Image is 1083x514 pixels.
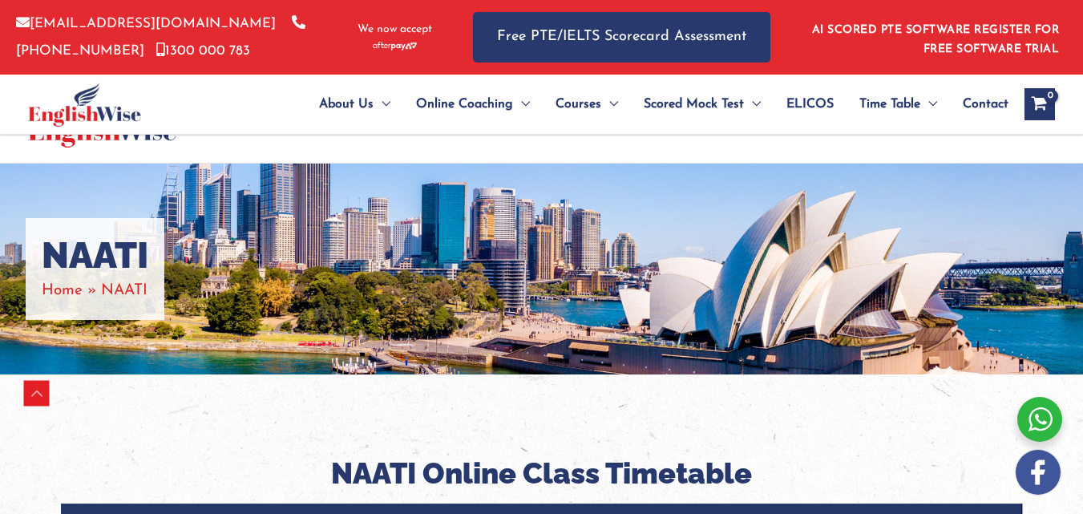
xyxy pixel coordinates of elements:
a: Free PTE/IELTS Scorecard Assessment [473,12,770,63]
a: Contact [950,76,1008,132]
h2: NAATI Online Class Timetable [61,455,1023,492]
a: AI SCORED PTE SOFTWARE REGISTER FOR FREE SOFTWARE TRIAL [812,24,1060,55]
span: We now accept [358,22,432,38]
aside: Header Widget 1 [802,11,1067,63]
a: [PHONE_NUMBER] [16,17,305,57]
a: CoursesMenu Toggle [543,76,631,132]
a: ELICOS [774,76,847,132]
span: Time Table [859,76,920,132]
a: 1300 000 783 [156,44,250,58]
a: About UsMenu Toggle [306,76,403,132]
span: NAATI [101,283,147,298]
a: Online CoachingMenu Toggle [403,76,543,132]
h1: NAATI [42,234,148,277]
a: Time TableMenu Toggle [847,76,950,132]
a: View Shopping Cart, empty [1024,88,1055,120]
span: Contact [963,76,1008,132]
span: Courses [556,76,601,132]
span: Menu Toggle [920,76,937,132]
span: Menu Toggle [744,76,761,132]
span: Menu Toggle [513,76,530,132]
span: ELICOS [786,76,834,132]
a: [EMAIL_ADDRESS][DOMAIN_NAME] [16,17,276,30]
img: white-facebook.png [1016,450,1061,495]
img: Afterpay-Logo [373,42,417,51]
nav: Breadcrumbs [42,277,148,304]
span: Online Coaching [416,76,513,132]
a: Home [42,283,83,298]
span: About Us [319,76,374,132]
a: Scored Mock TestMenu Toggle [631,76,774,132]
span: Scored Mock Test [644,76,744,132]
span: Menu Toggle [374,76,390,132]
img: cropped-ew-logo [28,83,141,127]
nav: Site Navigation: Main Menu [281,76,1008,132]
span: Menu Toggle [601,76,618,132]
